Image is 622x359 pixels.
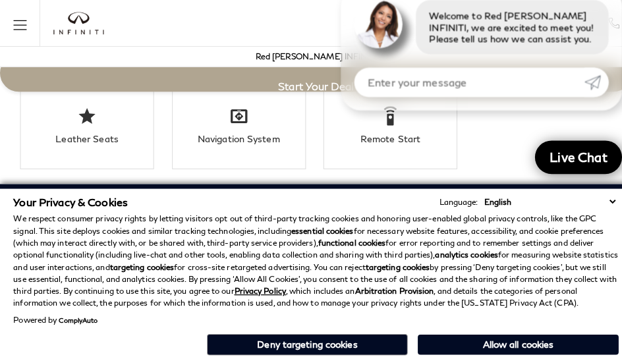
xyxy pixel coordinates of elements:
a: ComplyAuto [58,311,96,319]
img: INFINITI [53,12,102,34]
strong: essential cookies [287,222,348,232]
button: Allow all cookies [411,329,609,349]
span: Your Privacy & Cookies [13,192,126,205]
p: We respect consumer privacy rights by letting visitors opt out of third-party tracking cookies an... [13,209,609,304]
div: Leather Seats [38,131,134,142]
a: Submit [575,67,599,96]
strong: Arbitration Provision [349,281,427,291]
strong: analytics cookies [428,246,490,256]
div: Powered by [13,311,96,319]
strong: functional cookies [313,234,380,244]
a: Live Chat [526,138,612,171]
a: Privacy Policy [231,281,281,291]
div: Navigation System [187,131,283,142]
input: Enter your message [349,67,575,96]
span: Start Your Deal [274,78,349,91]
a: infiniti [53,12,102,34]
button: Deny targeting cookies [204,329,401,350]
strong: targeting cookies [360,258,423,267]
span: Live Chat [534,146,604,163]
a: Red [PERSON_NAME] INFINITI [252,51,371,61]
strong: targeting cookies [108,258,171,267]
div: Remote Start [337,131,432,142]
div: Language: [432,195,470,203]
select: Language Select [473,192,609,205]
